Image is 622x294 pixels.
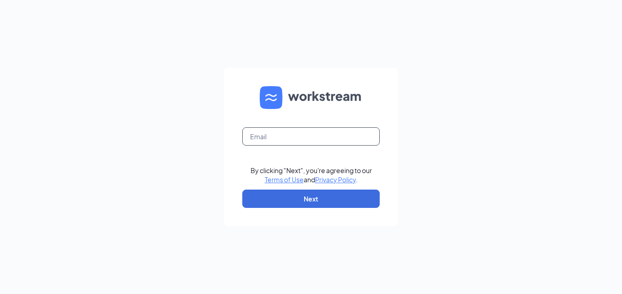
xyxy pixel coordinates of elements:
[251,166,372,184] div: By clicking "Next", you're agreeing to our and .
[265,175,304,184] a: Terms of Use
[242,190,380,208] button: Next
[242,127,380,146] input: Email
[315,175,356,184] a: Privacy Policy
[260,86,362,109] img: WS logo and Workstream text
